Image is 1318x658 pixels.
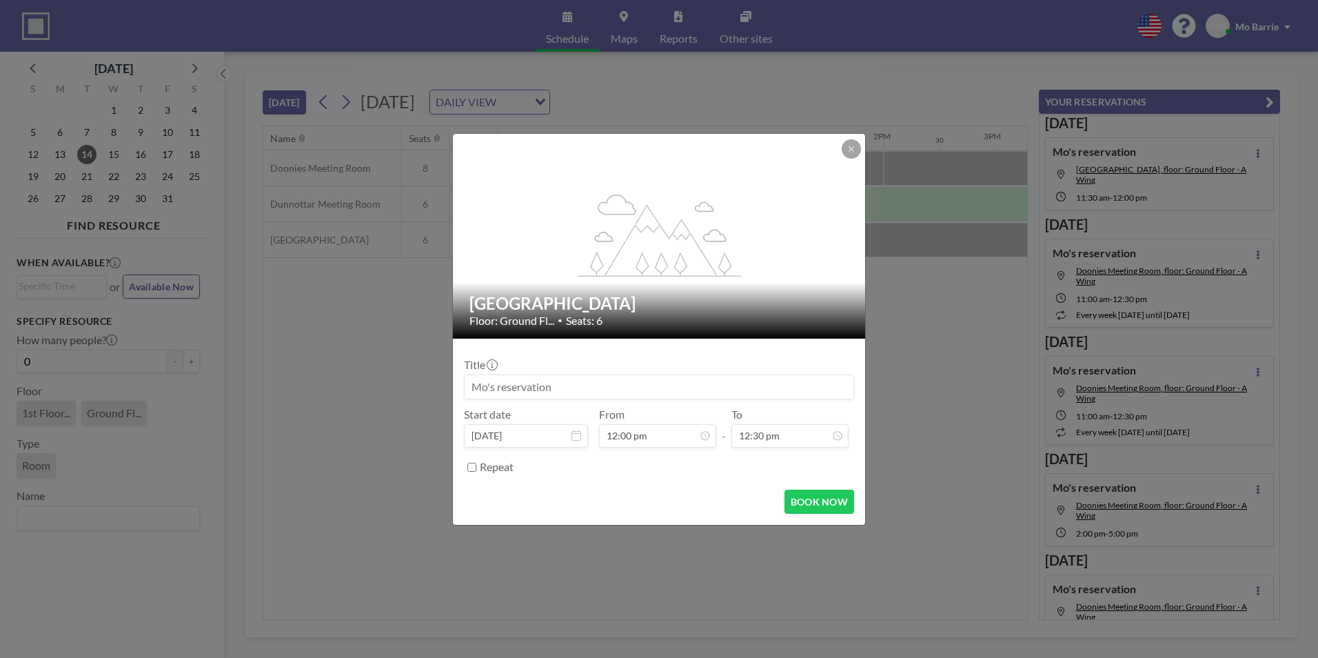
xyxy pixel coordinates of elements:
label: From [599,408,625,421]
label: Start date [464,408,511,421]
label: To [731,408,742,421]
span: Seats: 6 [566,314,602,328]
span: Floor: Ground Fl... [469,314,554,328]
span: - [722,412,726,443]
label: Title [464,358,496,372]
h2: [GEOGRAPHIC_DATA] [469,293,850,314]
label: Repeat [480,460,514,474]
input: Mo's reservation [465,375,853,399]
span: • [558,315,562,326]
g: flex-grow: 1.2; [578,193,741,276]
button: BOOK NOW [784,490,854,514]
